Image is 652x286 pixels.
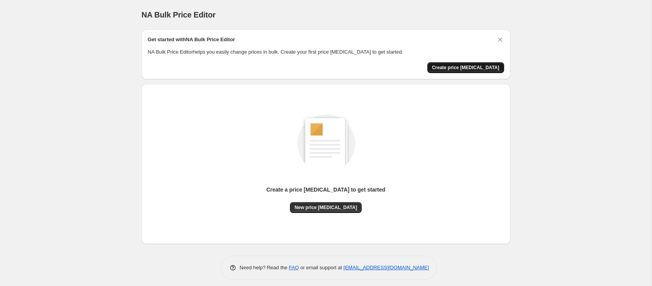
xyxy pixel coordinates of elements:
a: [EMAIL_ADDRESS][DOMAIN_NAME] [343,265,429,270]
p: NA Bulk Price Editor helps you easily change prices in bulk. Create your first price [MEDICAL_DAT... [148,48,504,56]
h2: Get started with NA Bulk Price Editor [148,36,235,44]
p: Create a price [MEDICAL_DATA] to get started [266,186,385,194]
span: New price [MEDICAL_DATA] [295,204,357,211]
button: New price [MEDICAL_DATA] [290,202,362,213]
span: NA Bulk Price Editor [142,10,216,19]
span: Create price [MEDICAL_DATA] [432,65,499,71]
button: Create price change job [427,62,504,73]
span: or email support at [299,265,343,270]
a: FAQ [289,265,299,270]
span: Need help? Read the [240,265,289,270]
button: Dismiss card [496,36,504,44]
